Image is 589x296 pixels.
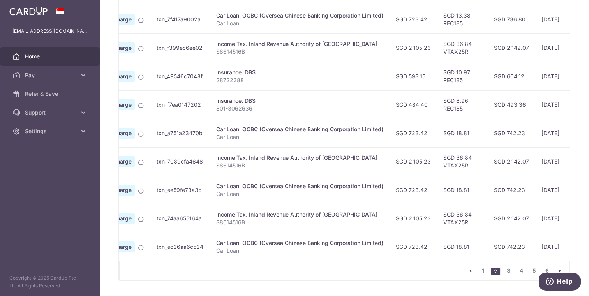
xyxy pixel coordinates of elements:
[216,154,383,162] div: Income Tax. Inland Revenue Authority of [GEOGRAPHIC_DATA]
[216,125,383,133] div: Car Loan. OCBC (Oversea Chinese Banking Corporation Limited)
[535,90,588,119] td: [DATE]
[216,69,383,76] div: Insurance. DBS
[216,218,383,226] p: S8614516B
[216,190,383,198] p: Car Loan
[216,133,383,141] p: Car Loan
[535,147,588,176] td: [DATE]
[216,162,383,169] p: S8614516B
[150,204,210,233] td: txn_74aa655164a
[25,109,76,116] span: Support
[150,233,210,261] td: txn_ec26aa6c524
[488,233,535,261] td: SGD 742.23
[25,71,76,79] span: Pay
[488,176,535,204] td: SGD 742.23
[437,176,488,204] td: SGD 18.81
[517,266,526,275] a: 4
[150,5,210,33] td: txn_7f417a9002a
[478,266,488,275] a: 1
[390,5,437,33] td: SGD 723.42
[150,119,210,147] td: txn_a751a23470b
[12,27,87,35] p: [EMAIL_ADDRESS][DOMAIN_NAME]
[9,6,48,16] img: CardUp
[25,127,76,135] span: Settings
[25,53,76,60] span: Home
[535,233,588,261] td: [DATE]
[535,62,588,90] td: [DATE]
[491,268,501,275] li: 2
[488,62,535,90] td: SGD 604.12
[216,105,383,113] p: 801-3062636
[216,247,383,255] p: Car Loan
[437,5,488,33] td: SGD 13.38 REC185
[539,273,581,292] iframe: Opens a widget where you can find more information
[437,119,488,147] td: SGD 18.81
[437,62,488,90] td: SGD 10.97 REC185
[529,266,539,275] a: 5
[25,90,76,98] span: Refer & Save
[390,147,437,176] td: SGD 2,105.23
[216,97,383,105] div: Insurance. DBS
[390,119,437,147] td: SGD 723.42
[390,90,437,119] td: SGD 484.40
[150,62,210,90] td: txn_49546c7048f
[437,147,488,176] td: SGD 36.84 VTAX25R
[390,233,437,261] td: SGD 723.42
[488,90,535,119] td: SGD 493.36
[504,266,513,275] a: 3
[535,176,588,204] td: [DATE]
[216,19,383,27] p: Car Loan
[437,90,488,119] td: SGD 8.96 REC185
[488,204,535,233] td: SGD 2,142.07
[216,76,383,84] p: 28722388
[437,33,488,62] td: SGD 36.84 VTAX25R
[390,33,437,62] td: SGD 2,105.23
[488,5,535,33] td: SGD 736.80
[390,176,437,204] td: SGD 723.42
[466,261,569,280] nav: pager
[488,147,535,176] td: SGD 2,142.07
[216,239,383,247] div: Car Loan. OCBC (Oversea Chinese Banking Corporation Limited)
[437,204,488,233] td: SGD 36.84 VTAX25R
[535,5,588,33] td: [DATE]
[216,40,383,48] div: Income Tax. Inland Revenue Authority of [GEOGRAPHIC_DATA]
[535,204,588,233] td: [DATE]
[216,182,383,190] div: Car Loan. OCBC (Oversea Chinese Banking Corporation Limited)
[535,33,588,62] td: [DATE]
[150,176,210,204] td: txn_ee59fe73a3b
[535,119,588,147] td: [DATE]
[488,33,535,62] td: SGD 2,142.07
[150,90,210,119] td: txn_f7ea0147202
[216,48,383,56] p: S8614516B
[390,204,437,233] td: SGD 2,105.23
[216,211,383,218] div: Income Tax. Inland Revenue Authority of [GEOGRAPHIC_DATA]
[488,119,535,147] td: SGD 742.23
[437,233,488,261] td: SGD 18.81
[390,62,437,90] td: SGD 593.15
[542,266,552,275] a: 6
[216,12,383,19] div: Car Loan. OCBC (Oversea Chinese Banking Corporation Limited)
[150,147,210,176] td: txn_7089cfa4648
[150,33,210,62] td: txn_f399ec6ee02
